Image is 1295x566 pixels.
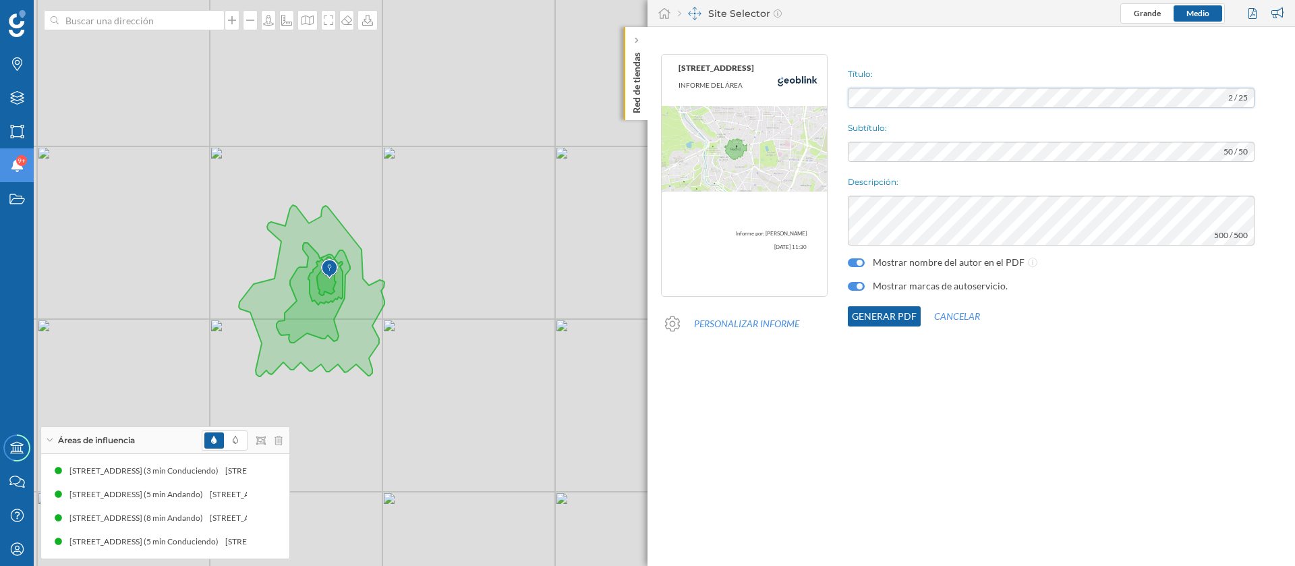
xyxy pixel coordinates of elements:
[200,511,340,525] div: [STREET_ADDRESS] (8 min Andando)
[1207,225,1255,246] span: 500 / 500
[630,47,643,113] p: Red de tiendas
[688,7,701,20] img: dashboards-manager.svg
[200,488,340,501] div: [STREET_ADDRESS] (5 min Andando)
[59,511,200,525] div: [STREET_ADDRESS] (8 min Andando)
[921,306,994,327] button: Cancelar
[9,10,26,37] img: Geoblink Logo
[678,7,782,20] div: Site Selector
[848,306,921,327] button: Generar PDF
[59,488,200,501] div: [STREET_ADDRESS] (5 min Andando)
[1221,88,1255,108] span: 2 / 25
[681,314,813,334] button: Personalizar informe
[848,121,1255,135] p: Subtítulo:
[1134,8,1161,18] span: Grande
[214,535,370,548] div: [STREET_ADDRESS] (5 min Conduciendo)
[18,154,26,167] span: 9+
[873,279,1008,293] label: Mostrar marcas de autoservicio.
[59,464,214,478] div: [STREET_ADDRESS] (3 min Conduciendo)
[682,240,807,254] p: [DATE] 11:30
[1186,8,1209,18] span: Medio
[27,9,75,22] span: Soporte
[321,256,338,283] img: Marker
[679,61,820,75] p: [STREET_ADDRESS]
[848,67,1255,81] p: Título:
[59,535,214,548] div: [STREET_ADDRESS] (5 min Conduciendo)
[682,227,807,240] p: Informe por: [PERSON_NAME]
[848,175,1255,189] p: Descripción:
[214,464,370,478] div: [STREET_ADDRESS] (3 min Conduciendo)
[679,78,820,92] p: INFORME DEL ÁREA
[1217,142,1255,162] span: 50 / 50
[58,434,135,447] span: Áreas de influencia
[873,256,1025,269] label: Mostrar nombre del autor en el PDF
